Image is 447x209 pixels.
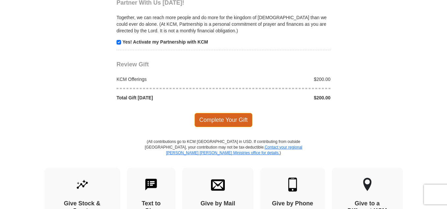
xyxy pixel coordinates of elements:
div: Total Gift [DATE] [113,94,224,101]
h4: Give by Phone [272,200,313,207]
img: envelope.svg [211,178,225,192]
div: KCM Offerings [113,76,224,83]
span: Complete Your Gift [195,113,253,127]
div: $200.00 [223,94,334,101]
img: text-to-give.svg [144,178,158,192]
div: $200.00 [223,76,334,83]
a: Contact your regional [PERSON_NAME] [PERSON_NAME] Ministries office for details. [166,145,302,155]
img: give-by-stock.svg [75,178,89,192]
img: mobile.svg [286,178,300,192]
p: (All contributions go to KCM [GEOGRAPHIC_DATA] in USD. If contributing from outside [GEOGRAPHIC_D... [145,139,302,168]
p: Together, we can reach more people and do more for the kingdom of [DEMOGRAPHIC_DATA] than we coul... [117,14,330,34]
span: Review Gift [117,61,149,68]
img: other-region [363,178,372,192]
strong: Yes! Activate my Partnership with KCM [122,39,208,45]
h4: Give by Mail [194,200,242,207]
